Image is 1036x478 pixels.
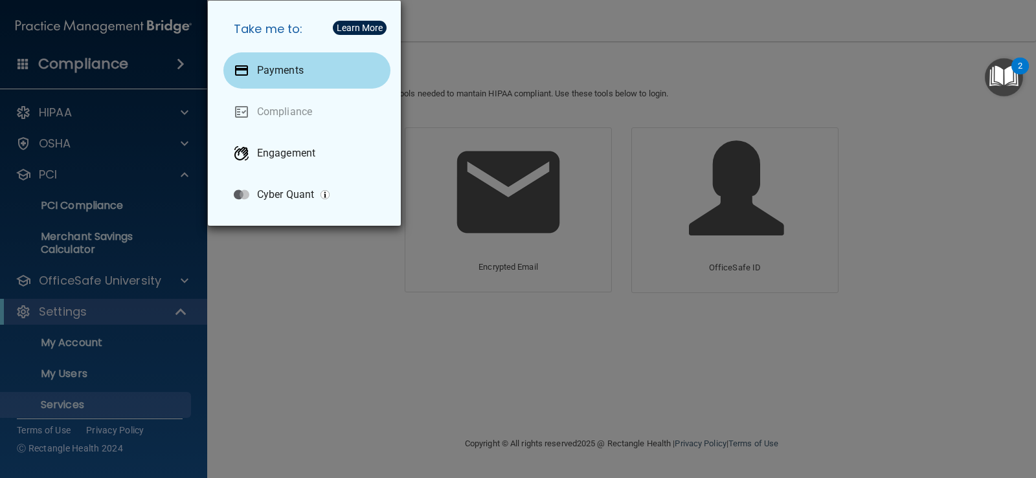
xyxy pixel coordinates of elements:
h5: Take me to: [223,11,390,47]
p: Engagement [257,147,315,160]
button: Open Resource Center, 2 new notifications [985,58,1023,96]
a: Engagement [223,135,390,171]
div: Learn More [337,23,383,32]
a: Payments [223,52,390,89]
a: Cyber Quant [223,177,390,213]
p: Payments [257,64,304,77]
iframe: Drift Widget Chat Controller [812,387,1020,439]
p: Cyber Quant [257,188,314,201]
a: Compliance [223,94,390,130]
div: 2 [1018,66,1022,83]
button: Learn More [333,21,387,35]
